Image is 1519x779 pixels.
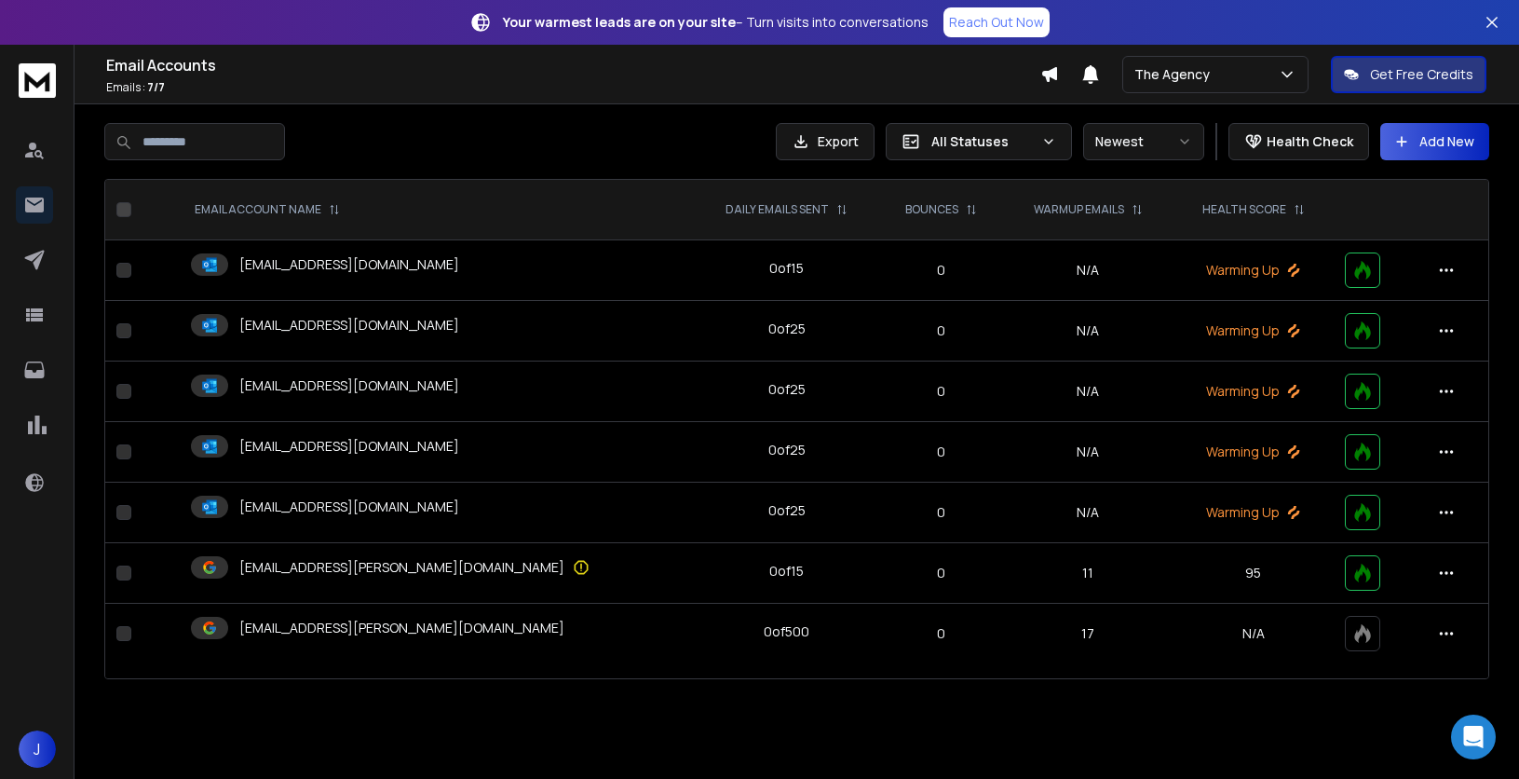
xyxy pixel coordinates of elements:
p: Warming Up [1184,261,1322,280]
button: Get Free Credits [1331,56,1486,93]
p: [EMAIL_ADDRESS][DOMAIN_NAME] [239,316,459,335]
td: N/A [1003,483,1173,543]
div: 0 of 25 [768,441,806,459]
p: Get Free Credits [1370,65,1473,84]
td: 11 [1003,543,1173,604]
p: – Turn visits into conversations [503,13,929,32]
button: Export [776,123,875,160]
td: 17 [1003,604,1173,664]
div: 0 of 15 [769,259,804,278]
td: 95 [1173,543,1334,604]
p: [EMAIL_ADDRESS][PERSON_NAME][DOMAIN_NAME] [239,619,564,637]
div: 0 of 25 [768,380,806,399]
h1: Email Accounts [106,54,1040,76]
p: Warming Up [1184,382,1322,401]
p: BOUNCES [905,202,958,217]
a: Reach Out Now [943,7,1050,37]
p: N/A [1184,624,1322,643]
td: N/A [1003,422,1173,483]
p: HEALTH SCORE [1202,202,1286,217]
p: 0 [890,624,992,643]
strong: Your warmest leads are on your site [503,13,736,31]
td: N/A [1003,301,1173,362]
p: 0 [890,443,992,461]
p: 0 [890,382,992,401]
div: 0 of 15 [769,562,804,581]
button: Add New [1380,123,1489,160]
p: WARMUP EMAILS [1034,202,1124,217]
button: Health Check [1228,123,1369,160]
p: 0 [890,261,992,280]
td: N/A [1003,362,1173,422]
p: 0 [890,321,992,340]
div: 0 of 25 [768,320,806,338]
p: Warming Up [1184,443,1322,461]
p: All Statuses [931,132,1034,151]
p: [EMAIL_ADDRESS][DOMAIN_NAME] [239,376,459,395]
div: EMAIL ACCOUNT NAME [195,202,340,217]
p: [EMAIL_ADDRESS][DOMAIN_NAME] [239,437,459,456]
button: J [19,731,56,768]
img: logo [19,63,56,98]
p: DAILY EMAILS SENT [726,202,829,217]
p: Warming Up [1184,321,1322,340]
div: 0 of 25 [768,501,806,520]
p: [EMAIL_ADDRESS][PERSON_NAME][DOMAIN_NAME] [239,558,564,577]
p: Emails : [106,80,1040,95]
p: Warming Up [1184,503,1322,522]
p: 0 [890,503,992,522]
p: [EMAIL_ADDRESS][DOMAIN_NAME] [239,255,459,274]
span: 7 / 7 [147,79,165,95]
p: Health Check [1267,132,1353,151]
td: N/A [1003,240,1173,301]
p: 0 [890,564,992,582]
p: [EMAIL_ADDRESS][DOMAIN_NAME] [239,498,459,516]
div: Open Intercom Messenger [1451,715,1496,759]
div: 0 of 500 [764,622,809,641]
p: The Agency [1134,65,1217,84]
button: Newest [1083,123,1204,160]
p: Reach Out Now [949,13,1044,32]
